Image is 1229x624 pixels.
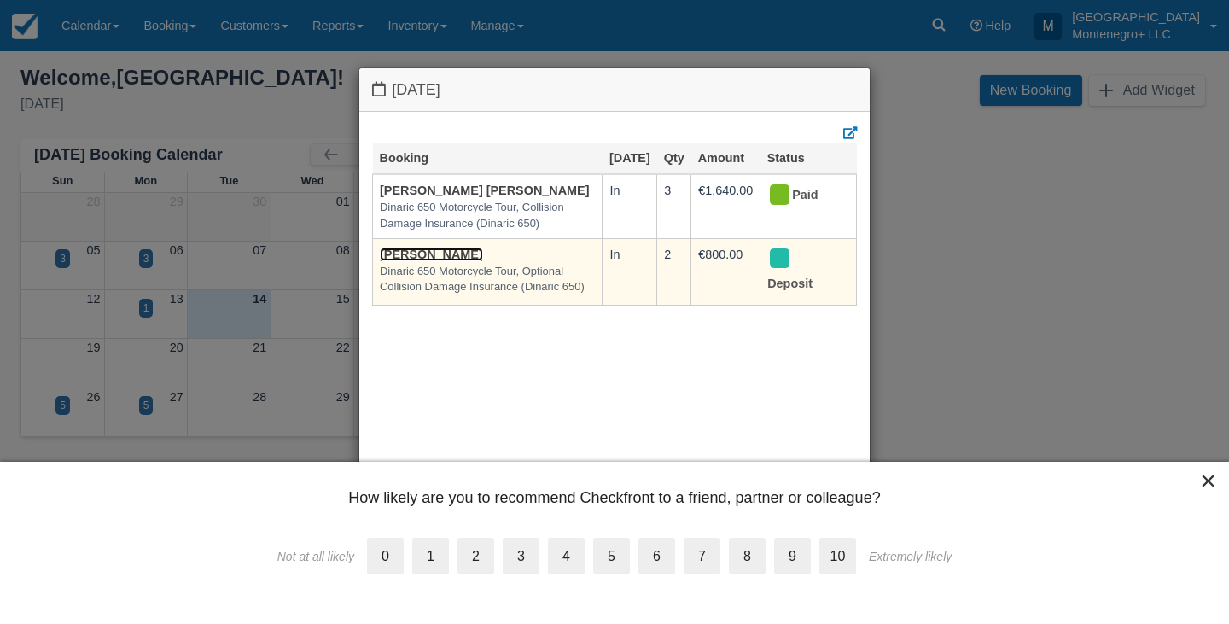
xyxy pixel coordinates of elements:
[819,538,856,574] label: 10
[664,151,684,165] a: Qty
[603,174,657,238] td: In
[412,538,449,574] label: 1
[767,246,835,298] div: Deposit
[729,538,766,574] label: 8
[26,487,1203,517] div: How likely are you to recommend Checkfront to a friend, partner or colleague?
[609,151,650,165] a: [DATE]
[774,538,811,574] label: 9
[548,538,585,574] label: 4
[684,538,720,574] label: 7
[380,151,429,165] a: Booking
[503,538,539,574] label: 3
[380,264,595,295] em: Dinaric 650 Motorcycle Tour, Optional Collision Damage Insurance (Dinaric 650)
[767,151,805,165] a: Status
[1200,467,1216,494] button: Close
[691,174,760,238] td: €1,640.00
[603,239,657,306] td: In
[638,538,675,574] label: 6
[691,239,760,306] td: €800.00
[277,550,354,563] div: Not at all likely
[767,182,835,209] div: Paid
[457,538,494,574] label: 2
[657,239,691,306] td: 2
[869,550,952,563] div: Extremely likely
[380,184,589,197] a: [PERSON_NAME] [PERSON_NAME]
[698,151,744,165] a: Amount
[372,81,857,99] h4: [DATE]
[593,538,630,574] label: 5
[380,248,483,261] a: [PERSON_NAME]
[657,174,691,238] td: 3
[380,200,595,231] em: Dinaric 650 Motorcycle Tour, Collision Damage Insurance (Dinaric 650)
[367,538,404,574] label: 0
